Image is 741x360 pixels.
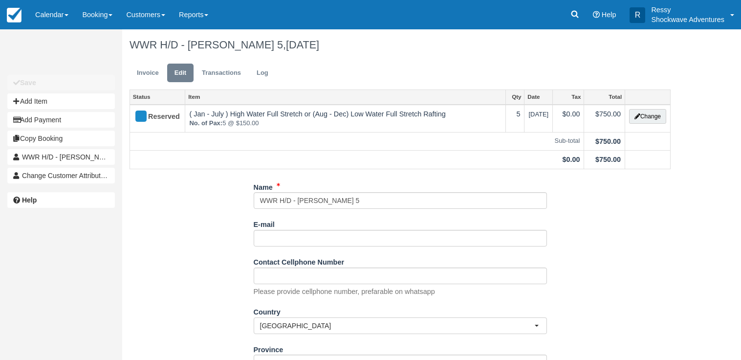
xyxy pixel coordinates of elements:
i: Help [593,11,600,18]
span: [DATE] [286,39,319,51]
button: Add Payment [7,112,115,128]
a: Help [7,192,115,208]
a: Qty [506,90,524,104]
td: 5 [505,105,524,133]
em: Sub-total [134,136,580,146]
a: Date [524,90,552,104]
b: Save [20,79,36,87]
span: [DATE] [528,111,548,118]
a: Transactions [195,64,248,83]
button: Add Item [7,93,115,109]
em: 5 @ $150.00 [189,119,501,128]
img: checkfront-main-nav-mini-logo.png [7,8,22,22]
label: Country [254,304,281,317]
label: Province [254,341,283,355]
button: Save [7,75,115,90]
a: Invoice [130,64,166,83]
strong: $750.00 [595,156,621,163]
span: Help [602,11,616,19]
span: WWR H/D - [PERSON_NAME] 5 [22,153,122,161]
button: Change Customer Attribution [7,168,115,183]
button: Copy Booking [7,131,115,146]
a: Status [130,90,185,104]
a: Total [584,90,625,104]
button: [GEOGRAPHIC_DATA] [254,317,547,334]
strong: $750.00 [595,137,621,145]
div: R [630,7,645,23]
span: Change Customer Attribution [22,172,110,180]
a: Edit [167,64,194,83]
a: Tax [553,90,584,104]
p: Shockwave Adventures [651,15,724,24]
strong: No. of Pax [189,119,222,127]
h1: WWR H/D - [PERSON_NAME] 5, [130,39,671,51]
label: Contact Cellphone Number [254,254,345,268]
span: [GEOGRAPHIC_DATA] [260,321,534,331]
td: $0.00 [553,105,584,133]
p: Ressy [651,5,724,15]
button: Change [629,109,666,124]
a: WWR H/D - [PERSON_NAME] 5 [7,149,115,165]
label: E-mail [254,216,275,230]
td: ( Jan - July ) High Water Full Stretch or (Aug - Dec) Low Water Full Stretch Rafting [185,105,505,133]
a: Item [185,90,505,104]
div: Reserved [134,109,173,125]
label: Name [254,179,273,193]
p: Please provide cellphone number, prefarable on whatsapp [254,287,435,297]
a: Log [249,64,276,83]
strong: $0.00 [562,156,580,163]
b: Help [22,196,37,204]
td: $750.00 [584,105,625,133]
